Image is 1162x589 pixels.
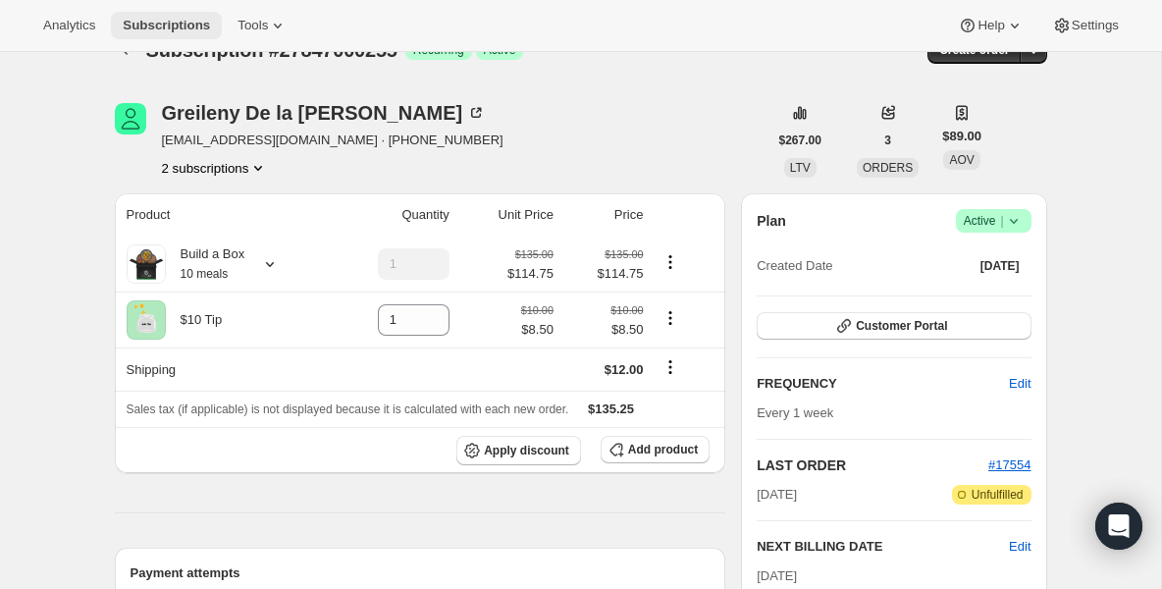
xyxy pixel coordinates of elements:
[115,103,146,134] span: Greileny De la cruz
[997,368,1042,400] button: Edit
[757,256,832,276] span: Created Date
[484,443,569,458] span: Apply discount
[757,405,833,420] span: Every 1 week
[779,133,821,148] span: $267.00
[1095,503,1142,550] div: Open Intercom Messenger
[455,193,559,237] th: Unit Price
[115,193,326,237] th: Product
[977,18,1004,33] span: Help
[1009,374,1030,394] span: Edit
[610,304,643,316] small: $10.00
[964,211,1024,231] span: Active
[980,258,1020,274] span: [DATE]
[790,161,811,175] span: LTV
[972,487,1024,503] span: Unfulfilled
[162,158,269,178] button: Product actions
[326,193,455,237] th: Quantity
[226,12,299,39] button: Tools
[1009,537,1030,557] button: Edit
[166,310,223,330] div: $10 Tip
[111,12,222,39] button: Subscriptions
[872,127,903,154] button: 3
[115,348,326,391] th: Shipping
[507,264,554,284] span: $114.75
[43,18,95,33] span: Analytics
[949,153,974,167] span: AOV
[127,244,166,284] img: product img
[238,18,268,33] span: Tools
[655,307,686,329] button: Product actions
[565,320,644,340] span: $8.50
[884,133,891,148] span: 3
[757,312,1030,340] button: Customer Portal
[655,356,686,378] button: Shipping actions
[605,362,644,377] span: $12.00
[863,161,913,175] span: ORDERS
[757,211,786,231] h2: Plan
[946,12,1035,39] button: Help
[757,485,797,505] span: [DATE]
[131,563,711,583] h2: Payment attempts
[521,304,554,316] small: $10.00
[588,402,634,416] span: $135.25
[767,127,833,154] button: $267.00
[942,127,981,146] span: $89.00
[127,402,569,416] span: Sales tax (if applicable) is not displayed because it is calculated with each new order.
[856,318,947,334] span: Customer Portal
[605,248,643,260] small: $135.00
[655,251,686,273] button: Product actions
[559,193,650,237] th: Price
[162,103,487,123] div: Greileny De la [PERSON_NAME]
[31,12,107,39] button: Analytics
[1040,12,1131,39] button: Settings
[1072,18,1119,33] span: Settings
[521,320,554,340] span: $8.50
[181,267,229,281] small: 10 meals
[565,264,644,284] span: $114.75
[601,436,710,463] button: Add product
[166,244,245,284] div: Build a Box
[628,442,698,457] span: Add product
[1000,213,1003,229] span: |
[757,374,1009,394] h2: FREQUENCY
[757,537,1009,557] h2: NEXT BILLING DATE
[515,248,554,260] small: $135.00
[757,568,797,583] span: [DATE]
[969,252,1031,280] button: [DATE]
[123,18,210,33] span: Subscriptions
[988,457,1030,472] a: #17554
[162,131,503,150] span: [EMAIL_ADDRESS][DOMAIN_NAME] · [PHONE_NUMBER]
[127,300,166,340] img: product img
[456,436,581,465] button: Apply discount
[988,455,1030,475] button: #17554
[757,455,988,475] h2: LAST ORDER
